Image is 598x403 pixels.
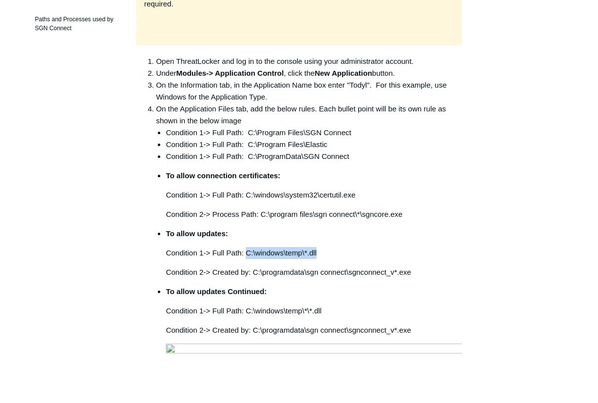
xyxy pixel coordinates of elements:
[166,151,461,162] li: Condition 1-> Full Path: C:\ProgramData\SGN Connect
[166,229,228,238] strong: To allow updates:
[156,79,461,103] li: On the Information tab, in the Application Name box enter "Todyl". For this example, use Windows ...
[166,266,461,278] p: Condition 2-> Created by: C:\programdata\sgn connect\sgnconnect_v*.exe
[166,208,461,220] p: Condition 2-> Process Path: C:\program files\sgn connect\*\sgncore.exe
[166,127,461,139] li: Condition 1-> Full Path: C:\Program Files\SGN Connect
[166,305,461,317] p: Condition 1-> Full Path: C:\windows\temp\*\*.dll
[166,247,461,259] p: Condition 1-> Full Path: C:\windows\temp\*.dll
[166,287,267,296] strong: To allow updates Continued:
[30,10,121,38] a: Paths and Processes used by SGN Connect
[176,69,283,77] strong: Modules-> Application Control
[166,189,461,201] p: Condition 1-> Full Path: C:\windows\system32\certutil.exe
[315,69,372,77] strong: New Application
[166,171,280,180] strong: To allow connection certificates:
[156,67,461,79] li: Under , click the button.
[156,55,461,67] li: Open ThreatLocker and log in to the console using your administrator account.
[166,324,461,336] p: Condition 2-> Created by: C:\programdata\sgn connect\sgnconnect_v*.exe
[166,139,461,151] li: Condition 1-> Full Path: C:\Program Files\Elastic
